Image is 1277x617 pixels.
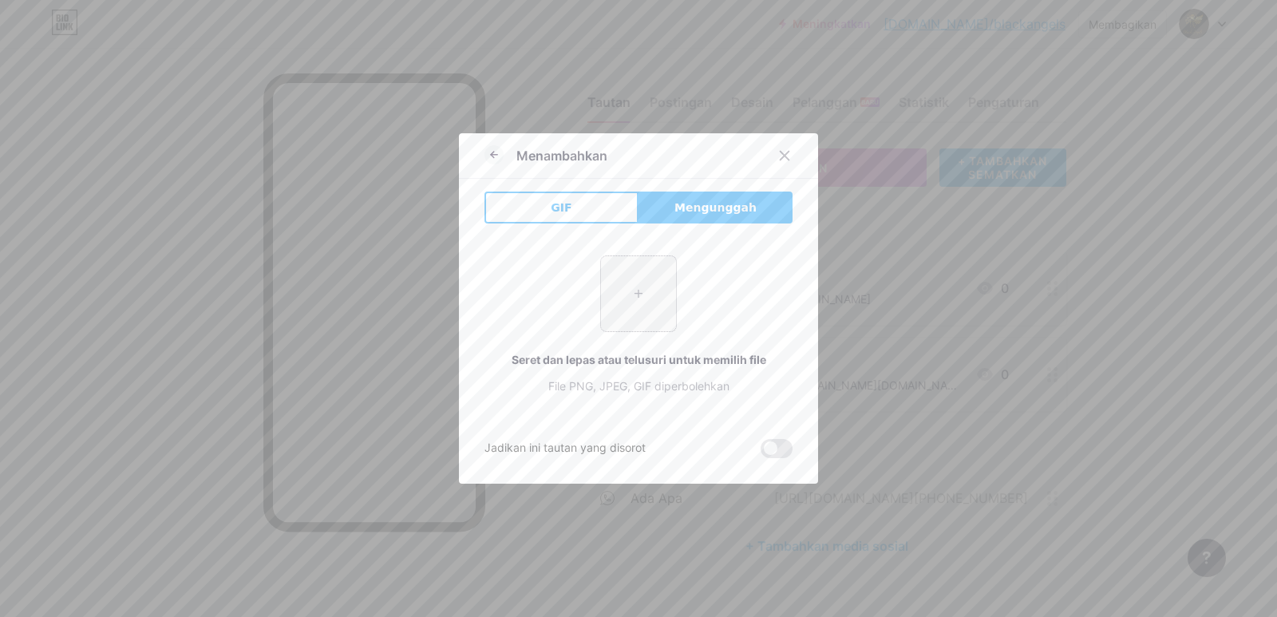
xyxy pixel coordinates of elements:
[516,148,607,164] font: Menambahkan
[638,192,793,223] button: Mengunggah
[674,201,757,214] font: Mengunggah
[548,379,729,393] font: File PNG, JPEG, GIF diperbolehkan
[551,201,571,214] font: GIF
[484,441,646,454] font: Jadikan ini tautan yang disorot
[512,353,766,366] font: Seret dan lepas atau telusuri untuk memilih file
[484,192,638,223] button: GIF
